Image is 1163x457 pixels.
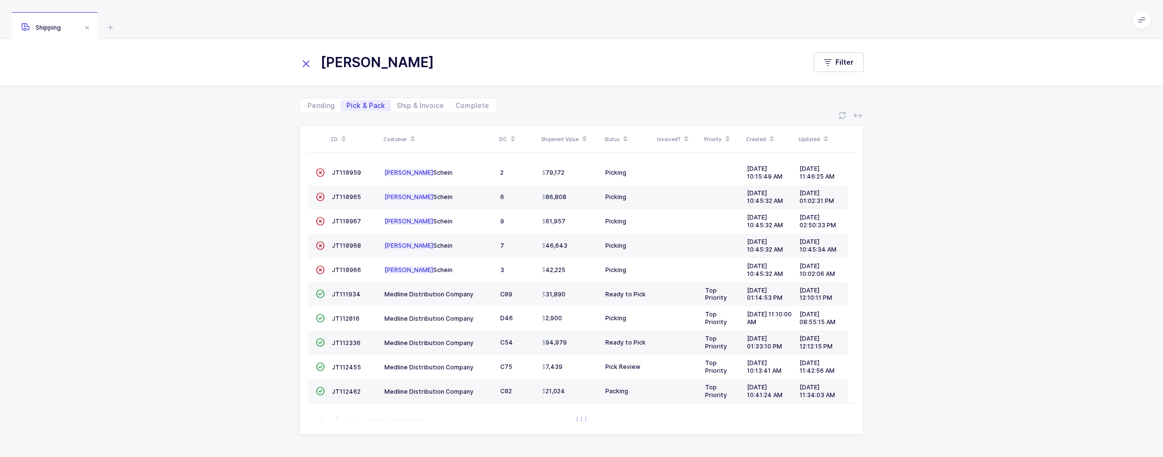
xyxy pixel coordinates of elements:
[455,102,489,109] span: Complete
[21,24,61,31] span: Shipping
[836,57,854,67] span: Filter
[397,102,444,109] span: Ship & Invoice
[814,53,864,72] button: Filter
[346,102,385,109] span: Pick & Pack
[299,51,794,74] input: Search for Shipments...
[308,102,335,109] span: Pending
